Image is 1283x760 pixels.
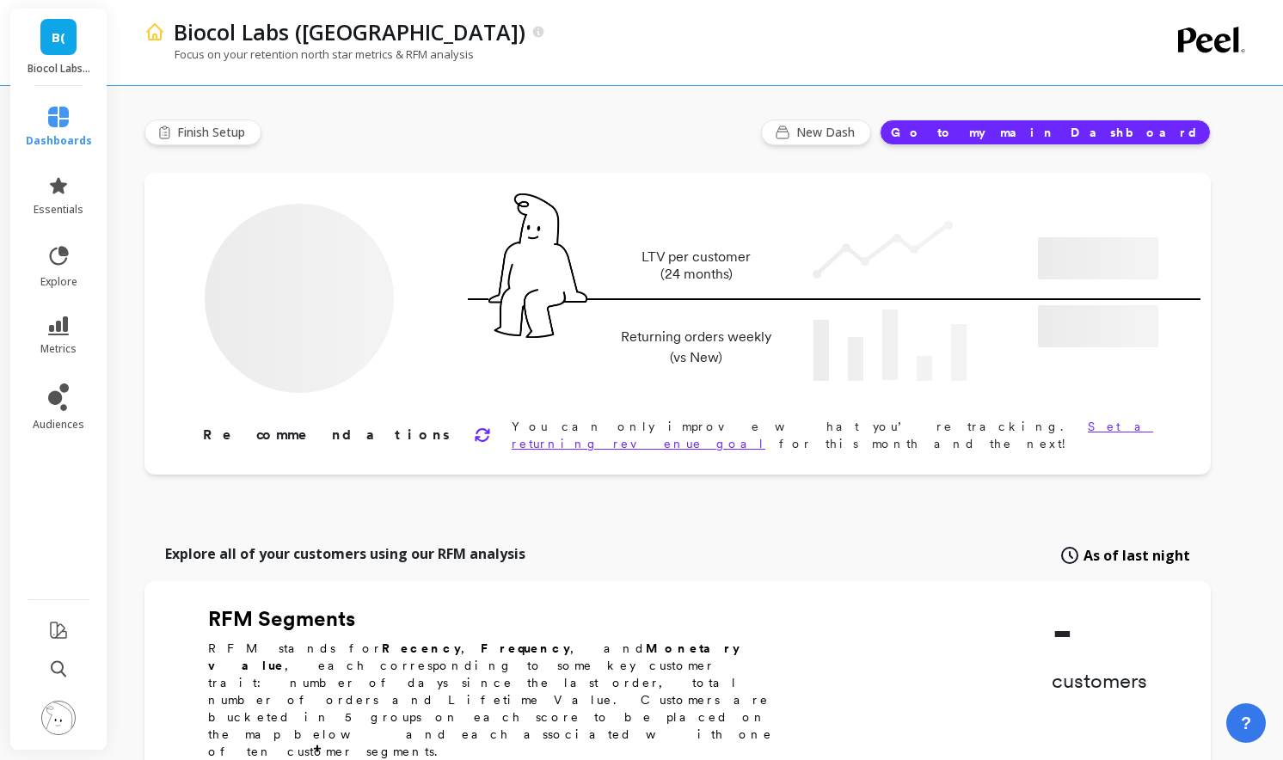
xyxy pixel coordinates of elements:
button: Go to my main Dashboard [880,120,1211,145]
p: You can only improve what you’re tracking. for this month and the next! [512,418,1156,452]
img: header icon [144,21,165,42]
p: - [1052,605,1147,657]
h2: RFM Segments [208,605,793,633]
span: dashboards [26,134,92,148]
p: RFM stands for , , and , each corresponding to some key customer trait: number of days since the ... [208,640,793,760]
span: B( [52,28,65,47]
span: explore [40,275,77,289]
span: Finish Setup [177,124,250,141]
span: ? [1241,711,1251,735]
p: Focus on your retention north star metrics & RFM analysis [144,46,474,62]
span: New Dash [796,124,860,141]
img: profile picture [41,701,76,735]
p: Returning orders weekly (vs New) [616,327,777,368]
p: Recommendations [203,425,453,445]
p: customers [1052,667,1147,695]
button: Finish Setup [144,120,261,145]
span: audiences [33,418,84,432]
b: Recency [382,641,461,655]
span: As of last night [1083,545,1190,566]
b: Frequency [481,641,570,655]
p: Explore all of your customers using our RFM analysis [165,543,525,564]
p: LTV per customer (24 months) [616,248,777,283]
p: Biocol Labs (US) [174,17,525,46]
span: metrics [40,342,77,356]
img: pal seatted on line [488,193,587,338]
p: Biocol Labs (US) [28,62,90,76]
button: New Dash [761,120,871,145]
span: essentials [34,203,83,217]
button: ? [1226,703,1266,743]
